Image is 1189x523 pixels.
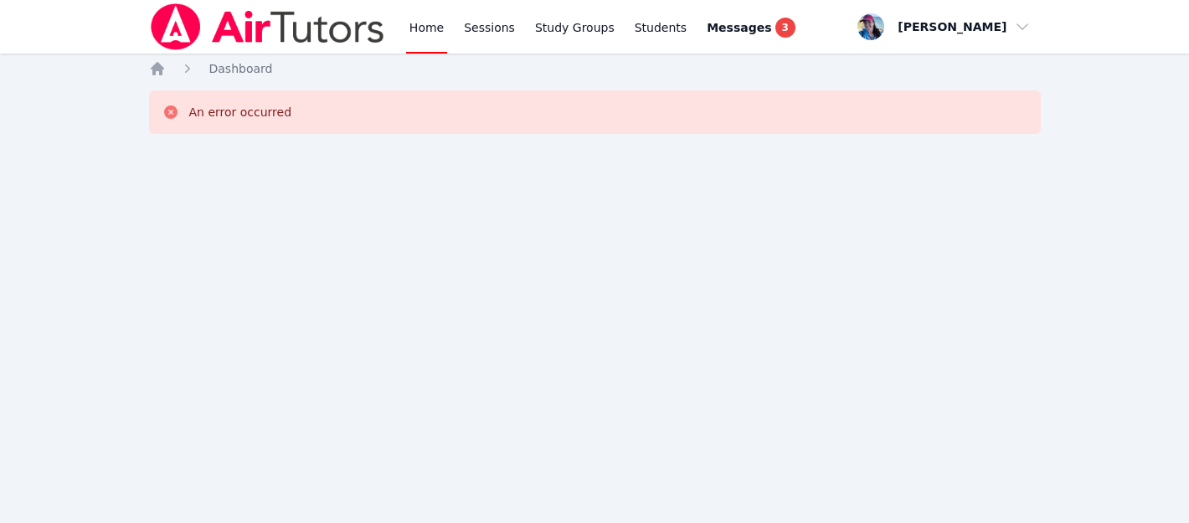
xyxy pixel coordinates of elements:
[149,3,386,50] img: Air Tutors
[775,18,795,38] span: 3
[189,104,292,120] div: An error occurred
[707,19,771,36] span: Messages
[209,62,273,75] span: Dashboard
[209,60,273,77] a: Dashboard
[149,60,1041,77] nav: Breadcrumb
